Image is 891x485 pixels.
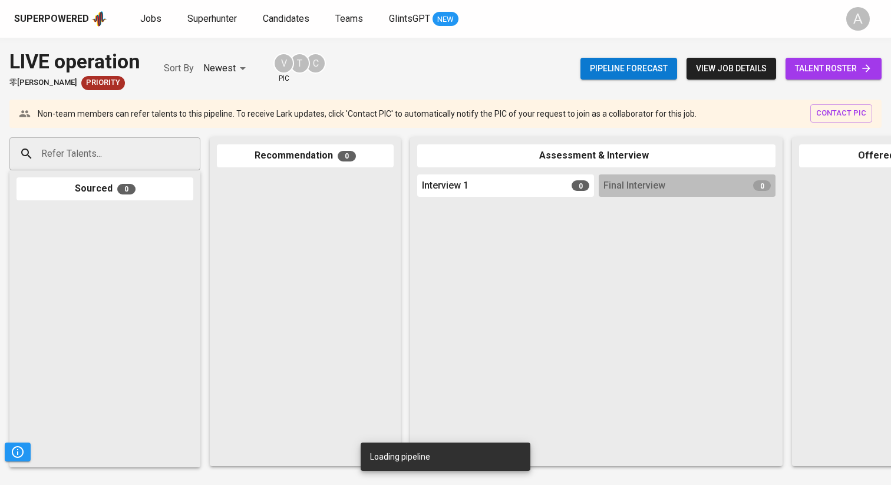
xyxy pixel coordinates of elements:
[572,180,589,191] span: 0
[846,7,870,31] div: A
[194,153,196,155] button: Open
[164,61,194,75] p: Sort By
[580,58,677,80] button: Pipeline forecast
[273,53,294,74] div: V
[9,47,140,76] div: LIVE operation
[14,10,107,28] a: Superpoweredapp logo
[273,53,294,84] div: pic
[389,13,430,24] span: GlintsGPT
[263,12,312,27] a: Candidates
[816,107,866,120] span: contact pic
[81,76,125,90] div: New Job received from Demand Team
[305,53,326,74] div: C
[187,12,239,27] a: Superhunter
[335,12,365,27] a: Teams
[91,10,107,28] img: app logo
[335,13,363,24] span: Teams
[203,58,250,80] div: Newest
[140,12,164,27] a: Jobs
[81,77,125,88] span: Priority
[389,12,458,27] a: GlintsGPT NEW
[263,13,309,24] span: Candidates
[5,443,31,461] button: Pipeline Triggers
[117,184,136,194] span: 0
[696,61,767,76] span: view job details
[16,177,193,200] div: Sourced
[9,77,77,88] span: 零[PERSON_NAME]
[187,13,237,24] span: Superhunter
[687,58,776,80] button: view job details
[422,179,468,193] span: Interview 1
[217,144,394,167] div: Recommendation
[289,53,310,74] div: T
[810,104,872,123] button: contact pic
[417,144,775,167] div: Assessment & Interview
[370,446,430,467] div: Loading pipeline
[140,13,161,24] span: Jobs
[590,61,668,76] span: Pipeline forecast
[603,179,665,193] span: Final Interview
[338,151,356,161] span: 0
[14,12,89,26] div: Superpowered
[795,61,872,76] span: talent roster
[433,14,458,25] span: NEW
[38,108,697,120] p: Non-team members can refer talents to this pipeline. To receive Lark updates, click 'Contact PIC'...
[786,58,882,80] a: talent roster
[753,180,771,191] span: 0
[203,61,236,75] p: Newest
